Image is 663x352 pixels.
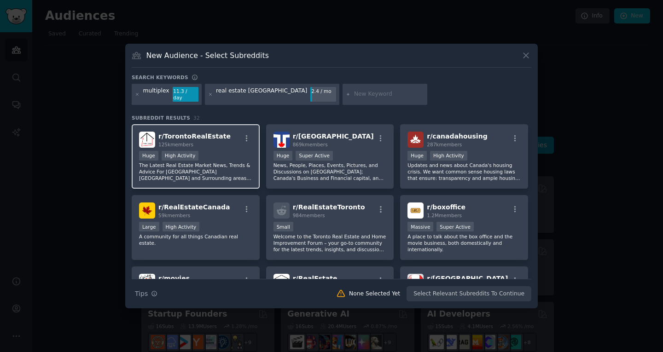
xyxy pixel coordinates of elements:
span: r/ canadahousing [427,133,487,140]
span: 1.2M members [427,213,462,218]
div: Huge [407,151,427,161]
button: Tips [132,286,161,302]
div: 2.4 / mo [310,87,336,95]
div: Super Active [436,222,474,231]
div: High Activity [162,151,199,161]
div: real estate [GEOGRAPHIC_DATA] [216,87,307,102]
span: 984 members [293,213,325,218]
div: multiplex [143,87,169,102]
div: Large [139,222,159,231]
span: r/ TorontoRealEstate [158,133,231,140]
div: Super Active [296,151,333,161]
h3: New Audience - Select Subreddits [146,51,269,60]
img: movies [139,274,155,290]
p: Welcome to the Toronto Real Estate and Home Improvement Forum – your go-to community for the late... [273,233,387,253]
img: TorontoRealEstate [139,132,155,148]
div: High Activity [430,151,467,161]
span: 125k members [158,142,193,147]
span: 869k members [293,142,328,147]
img: RealEstateCanada [139,202,155,219]
h3: Search keywords [132,74,188,81]
img: toronto [273,132,290,148]
img: RealEstate [273,274,290,290]
span: 287k members [427,142,462,147]
span: r/ movies [158,275,190,282]
div: 11.3 / day [173,87,198,102]
span: 59k members [158,213,190,218]
div: Huge [273,151,293,161]
p: A community for all things Canadian real estate. [139,233,252,246]
div: Small [273,222,293,231]
img: boxoffice [407,202,424,219]
span: Subreddit Results [132,115,190,121]
div: High Activity [163,222,200,231]
p: The Latest Real Estate Market News, Trends & Advice For [GEOGRAPHIC_DATA] [GEOGRAPHIC_DATA] and S... [139,162,252,181]
img: canadahousing [407,132,424,148]
span: r/ boxoffice [427,203,465,211]
span: r/ [GEOGRAPHIC_DATA] [293,133,374,140]
span: r/ [GEOGRAPHIC_DATA] [427,275,508,282]
div: Huge [139,151,158,161]
p: Updates and news about Canada's housing crisis. We want common sense housing laws that ensure: tr... [407,162,521,181]
div: Massive [407,222,433,231]
div: None Selected Yet [349,290,400,298]
img: canada [407,274,424,290]
span: Tips [135,289,148,299]
p: A place to talk about the box office and the movie business, both domestically and internationally. [407,233,521,253]
span: 32 [193,115,200,121]
span: r/ RealEstateToronto [293,203,365,211]
span: r/ RealEstate [293,275,337,282]
input: New Keyword [354,90,424,98]
span: r/ RealEstateCanada [158,203,230,211]
p: News, People, Places, Events, Pictures, and Discussions on [GEOGRAPHIC_DATA]; Canada's Business a... [273,162,387,181]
